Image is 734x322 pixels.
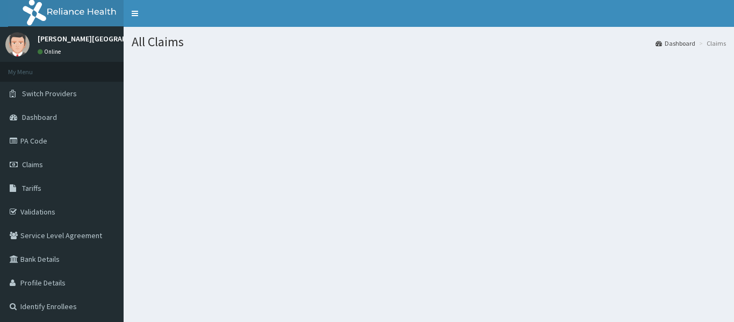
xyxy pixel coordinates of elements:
[22,160,43,169] span: Claims
[22,112,57,122] span: Dashboard
[656,39,695,48] a: Dashboard
[22,183,41,193] span: Tariffs
[22,89,77,98] span: Switch Providers
[696,39,726,48] li: Claims
[38,48,63,55] a: Online
[38,35,161,42] p: [PERSON_NAME][GEOGRAPHIC_DATA]
[132,35,726,49] h1: All Claims
[5,32,30,56] img: User Image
